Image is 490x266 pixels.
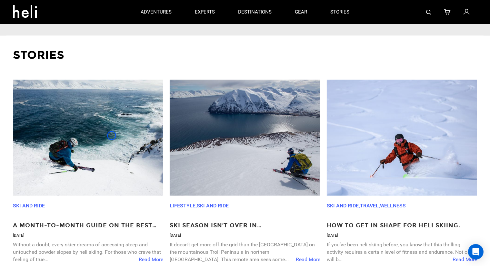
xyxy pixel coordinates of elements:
[296,256,320,264] span: Read More
[380,203,406,209] a: Wellness
[13,233,163,238] p: [DATE]
[13,242,163,264] p: Without a doubt, every skier dreams of accessing steep and untouched powder slopes by heli skiing...
[13,47,477,63] p: Stories
[170,80,320,196] img: Iceland_Ski_9-800x500.jpg
[195,203,197,209] span: ,
[13,80,163,196] img: iceland-heli-ski-800x500.jpg
[379,203,380,209] span: ,
[170,242,320,264] p: It doesn’t get more off-the-grid than the [GEOGRAPHIC_DATA] on the mountainous Troll Peninsula in...
[359,203,360,209] span: ,
[327,233,477,238] p: [DATE]
[197,203,229,209] a: Ski and Ride
[170,233,320,238] p: [DATE]
[327,242,477,264] p: If you’ve been heli skiing before, you know that this thrilling activity requires a certain level...
[327,222,477,230] a: How To Get In Shape For Heli Skiing.
[327,80,477,196] img: @misterheli-@neheliskiing-30-800x500.jpg
[195,9,215,15] p: experts
[170,203,195,209] a: Lifestyle
[426,10,431,15] img: search-bar-icon.svg
[327,203,359,209] a: Ski and Ride
[238,9,272,15] p: destinations
[141,9,172,15] p: adventures
[453,256,477,264] span: Read More
[170,222,320,230] a: Ski Season Isn’t Over in [GEOGRAPHIC_DATA]: May Heli Skiing Dates at [GEOGRAPHIC_DATA]
[360,203,379,209] a: Travel
[468,244,484,260] div: Open Intercom Messenger
[13,203,45,209] a: Ski and Ride
[13,222,163,230] a: A Month-To-Month Guide On The Best Heli Skiing Destinations Around The World
[139,256,163,264] span: Read More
